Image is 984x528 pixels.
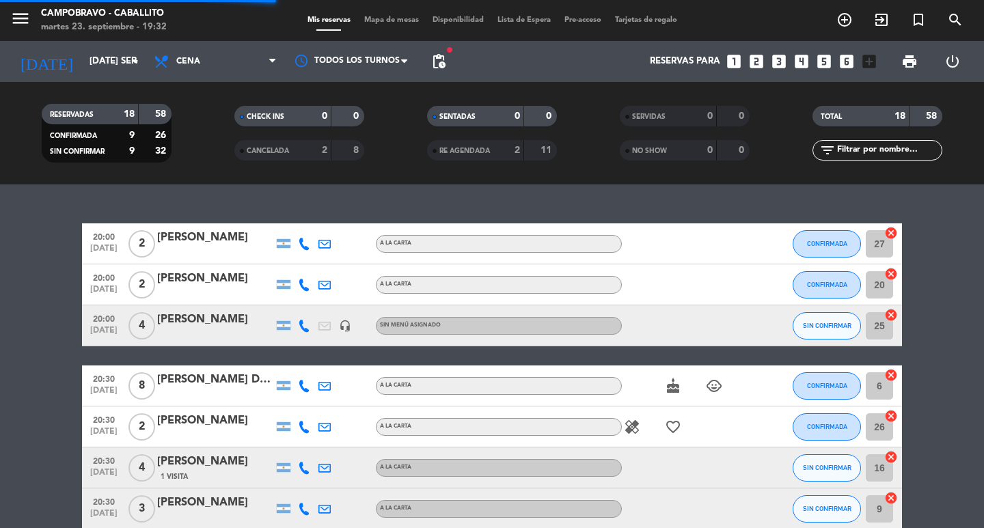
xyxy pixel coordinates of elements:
[128,372,155,400] span: 8
[793,271,861,298] button: CONFIRMADA
[87,370,121,386] span: 20:30
[128,495,155,523] span: 3
[884,409,898,423] i: cancel
[50,148,105,155] span: SIN CONFIRMAR
[41,7,167,20] div: Campobravo - caballito
[707,111,713,121] strong: 0
[836,12,853,28] i: add_circle_outline
[770,53,788,70] i: looks_3
[793,372,861,400] button: CONFIRMADA
[807,382,847,389] span: CONFIRMADA
[739,111,747,121] strong: 0
[793,53,810,70] i: looks_4
[322,145,327,155] strong: 2
[128,413,155,441] span: 2
[87,468,121,484] span: [DATE]
[624,419,640,435] i: healing
[127,53,143,70] i: arrow_drop_down
[87,493,121,509] span: 20:30
[894,111,905,121] strong: 18
[380,240,411,246] span: A LA CARTA
[707,145,713,155] strong: 0
[632,148,667,154] span: NO SHOW
[87,228,121,244] span: 20:00
[884,267,898,281] i: cancel
[821,113,842,120] span: TOTAL
[608,16,684,24] span: Tarjetas de regalo
[860,53,878,70] i: add_box
[157,311,273,329] div: [PERSON_NAME]
[884,226,898,240] i: cancel
[380,281,411,287] span: A LA CARTA
[157,229,273,247] div: [PERSON_NAME]
[884,308,898,322] i: cancel
[50,133,97,139] span: CONFIRMADA
[446,46,454,54] span: fiber_manual_record
[41,20,167,34] div: martes 23. septiembre - 19:32
[836,143,942,158] input: Filtrar por nombre...
[793,495,861,523] button: SIN CONFIRMAR
[380,464,411,470] span: A LA CARTA
[10,8,31,33] button: menu
[155,146,169,156] strong: 32
[439,113,476,120] span: SENTADAS
[380,505,411,511] span: A LA CARTA
[838,53,856,70] i: looks_6
[157,270,273,288] div: [PERSON_NAME]
[873,12,890,28] i: exit_to_app
[884,368,898,382] i: cancel
[426,16,491,24] span: Disponibilidad
[807,423,847,430] span: CONFIRMADA
[87,326,121,342] span: [DATE]
[161,471,188,482] span: 1 Visita
[128,271,155,298] span: 2
[87,509,121,525] span: [DATE]
[910,12,927,28] i: turned_in_not
[541,145,554,155] strong: 11
[926,111,940,121] strong: 58
[884,491,898,505] i: cancel
[803,464,851,471] span: SIN CONFIRMAR
[430,53,447,70] span: pending_actions
[815,53,833,70] i: looks_5
[739,145,747,155] strong: 0
[87,452,121,468] span: 20:30
[803,322,851,329] span: SIN CONFIRMAR
[944,53,961,70] i: power_settings_new
[87,244,121,260] span: [DATE]
[884,450,898,464] i: cancel
[247,148,289,154] span: CANCELADA
[10,46,83,77] i: [DATE]
[157,494,273,512] div: [PERSON_NAME]
[947,12,963,28] i: search
[124,109,135,119] strong: 18
[50,111,94,118] span: RESERVADAS
[515,145,520,155] strong: 2
[515,111,520,121] strong: 0
[380,423,411,429] span: A LA CARTA
[665,378,681,394] i: cake
[247,113,284,120] span: CHECK INS
[87,411,121,427] span: 20:30
[558,16,608,24] span: Pre-acceso
[353,111,361,121] strong: 0
[10,8,31,29] i: menu
[87,310,121,326] span: 20:00
[87,386,121,402] span: [DATE]
[87,285,121,301] span: [DATE]
[155,109,169,119] strong: 58
[803,505,851,512] span: SIN CONFIRMAR
[491,16,558,24] span: Lista de Espera
[819,142,836,158] i: filter_list
[546,111,554,121] strong: 0
[793,413,861,441] button: CONFIRMADA
[129,130,135,140] strong: 9
[665,419,681,435] i: favorite_border
[793,312,861,339] button: SIN CONFIRMAR
[157,453,273,471] div: [PERSON_NAME]
[128,454,155,482] span: 4
[357,16,426,24] span: Mapa de mesas
[322,111,327,121] strong: 0
[301,16,357,24] span: Mis reservas
[901,53,918,70] span: print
